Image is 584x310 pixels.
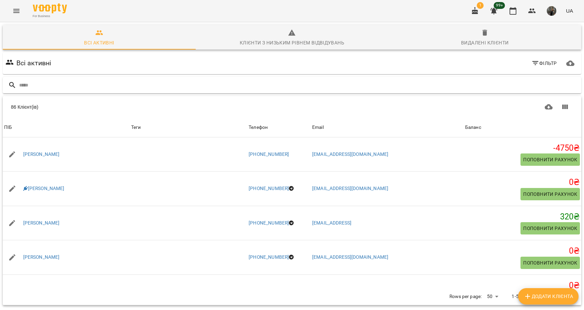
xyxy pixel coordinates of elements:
img: Voopty Logo [33,3,67,13]
span: Поповнити рахунок [523,190,577,198]
h5: -4750 ₴ [465,143,580,153]
button: Завантажити CSV [541,99,557,115]
img: 331913643cd58b990721623a0d187df0.png [547,6,556,16]
div: Всі активні [84,39,114,47]
div: Sort [312,123,324,132]
button: Поповнити рахунок [520,257,580,269]
span: Баланс [465,123,580,132]
button: UA [563,4,576,17]
span: For Business [33,14,67,18]
a: [PHONE_NUMBER] [249,151,289,157]
div: 50 [484,292,501,301]
div: 86 Клієнт(ів) [11,104,289,110]
div: Sort [465,123,481,132]
a: [PERSON_NAME] [23,254,60,261]
button: Додати клієнта [518,288,579,305]
h5: 0 ₴ [465,246,580,256]
div: Sort [4,123,12,132]
div: Клієнти з низьким рівнем відвідувань [240,39,344,47]
button: Поповнити рахунок [520,222,580,234]
a: [PERSON_NAME] [23,151,60,158]
span: Email [312,123,462,132]
button: Поповнити рахунок [520,188,580,200]
a: [EMAIL_ADDRESS][DOMAIN_NAME] [312,186,388,191]
div: Table Toolbar [3,96,581,118]
div: Теги [131,123,246,132]
a: [EMAIL_ADDRESS][DOMAIN_NAME] [312,151,388,157]
h5: 0 ₴ [465,280,580,291]
div: Баланс [465,123,481,132]
span: UA [566,7,573,14]
h5: 0 ₴ [465,177,580,188]
span: Фільтр [531,59,557,67]
span: Поповнити рахунок [523,156,577,164]
p: 1-50 of 86 [512,293,533,300]
a: [EMAIL_ADDRESS] [312,220,351,226]
h6: Всі активні [16,58,52,68]
div: Телефон [249,123,268,132]
span: Поповнити рахунок [523,224,577,232]
div: Email [312,123,324,132]
button: Фільтр [529,57,560,69]
button: Показати колонки [557,99,573,115]
button: Поповнити рахунок [520,153,580,166]
button: Menu [8,3,25,19]
span: Телефон [249,123,309,132]
a: [PERSON_NAME] [23,220,60,227]
h5: 320 ₴ [465,212,580,222]
a: [PERSON_NAME] [23,185,65,192]
span: ПІБ [4,123,128,132]
p: Rows per page: [449,293,482,300]
span: 99+ [494,2,505,9]
span: 1 [477,2,484,9]
a: [PHONE_NUMBER] [249,186,289,191]
span: Поповнити рахунок [523,259,577,267]
a: [PHONE_NUMBER] [249,254,289,260]
div: Видалені клієнти [461,39,509,47]
a: [PHONE_NUMBER] [249,220,289,226]
span: Додати клієнта [524,292,573,300]
a: [EMAIL_ADDRESS][DOMAIN_NAME] [312,254,388,260]
div: ПІБ [4,123,12,132]
div: Sort [249,123,268,132]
